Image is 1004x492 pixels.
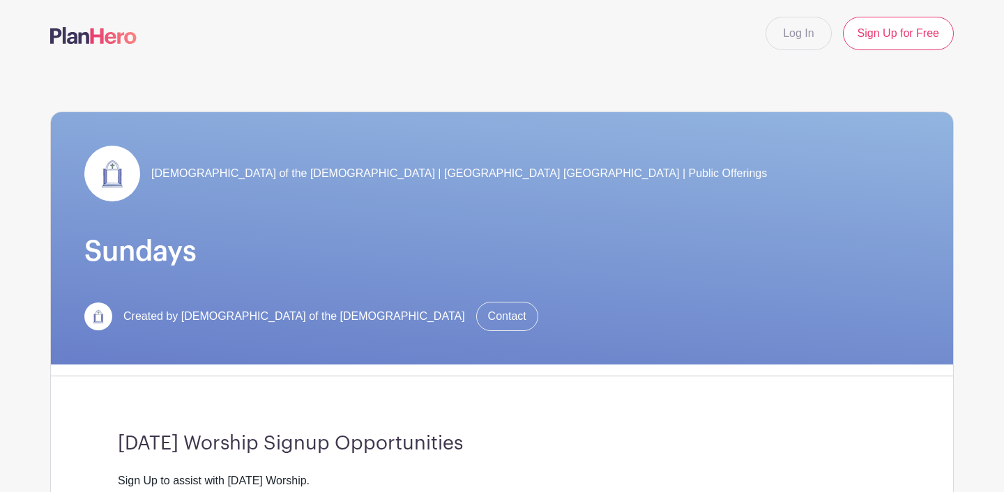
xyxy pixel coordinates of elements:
span: [DEMOGRAPHIC_DATA] of the [DEMOGRAPHIC_DATA] | [GEOGRAPHIC_DATA] [GEOGRAPHIC_DATA] | Public Offer... [151,165,767,182]
a: Contact [476,302,538,331]
h3: [DATE] Worship Signup Opportunities [118,432,886,456]
h1: Sundays [84,235,920,268]
img: logo-507f7623f17ff9eddc593b1ce0a138ce2505c220e1c5a4e2b4648c50719b7d32.svg [50,27,137,44]
img: Doors3.jpg [84,302,112,330]
a: Log In [766,17,831,50]
a: Sign Up for Free [843,17,954,50]
span: Created by [DEMOGRAPHIC_DATA] of the [DEMOGRAPHIC_DATA] [123,308,465,325]
img: Doors3.jpg [84,146,140,201]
